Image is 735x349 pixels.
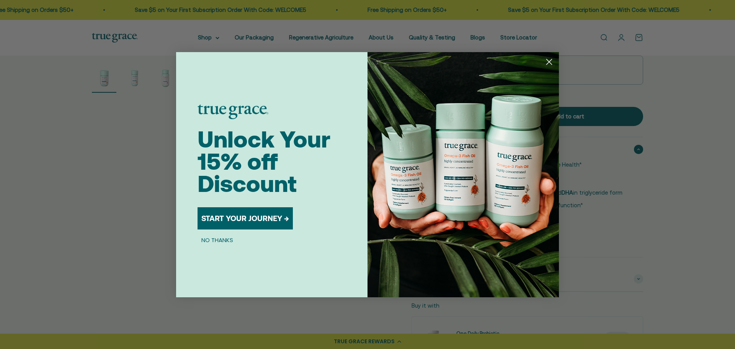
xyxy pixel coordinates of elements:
img: logo placeholder [198,105,268,119]
span: Unlock Your 15% off Discount [198,126,330,197]
img: 098727d5-50f8-4f9b-9554-844bb8da1403.jpeg [367,52,559,297]
button: NO THANKS [198,236,237,245]
button: Close dialog [542,55,556,69]
button: START YOUR JOURNEY → [198,207,293,229]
